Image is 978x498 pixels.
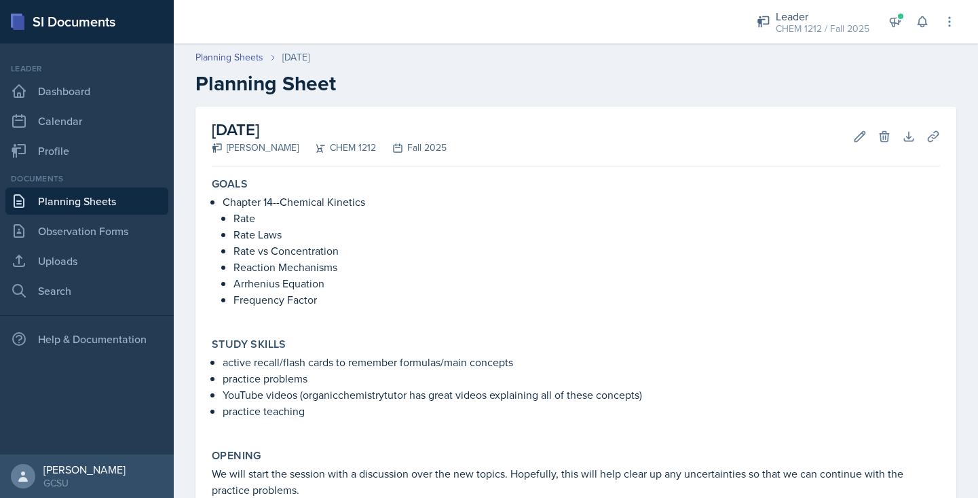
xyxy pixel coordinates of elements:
div: CHEM 1212 / Fall 2025 [776,22,869,36]
a: Calendar [5,107,168,135]
a: Planning Sheets [5,188,168,215]
div: [PERSON_NAME] [43,463,126,476]
div: [DATE] [282,50,309,65]
p: practice teaching [223,403,940,419]
div: Leader [5,63,168,75]
p: active recall/flash cards to remember formulas/main concepts [223,354,940,370]
a: Uploads [5,247,168,274]
p: Rate [233,210,940,226]
div: CHEM 1212 [299,141,376,155]
p: Frequency Factor [233,291,940,308]
div: Fall 2025 [376,141,447,155]
a: Dashboard [5,77,168,105]
a: Profile [5,137,168,164]
div: [PERSON_NAME] [212,141,299,155]
p: We will start the session with a discussion over the new topics. Hopefully, this will help clear ... [212,465,940,498]
div: Help & Documentation [5,325,168,353]
div: Leader [776,8,869,24]
p: practice problems [223,370,940,387]
p: Rate vs Concentration [233,243,940,259]
p: Arrhenius Equation [233,275,940,291]
a: Observation Forms [5,217,168,245]
h2: Planning Sheet [195,71,956,96]
label: Study Skills [212,338,286,351]
a: Planning Sheets [195,50,263,65]
p: YouTube videos (organicchemistrytutor has great videos explaining all of these concepts) [223,387,940,403]
p: Chapter 14--Chemical Kinetics [223,194,940,210]
p: Rate Laws [233,226,940,243]
div: GCSU [43,476,126,490]
label: Opening [212,449,261,463]
p: Reaction Mechanisms [233,259,940,275]
a: Search [5,277,168,304]
div: Documents [5,173,168,185]
h2: [DATE] [212,118,447,142]
label: Goals [212,177,248,191]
